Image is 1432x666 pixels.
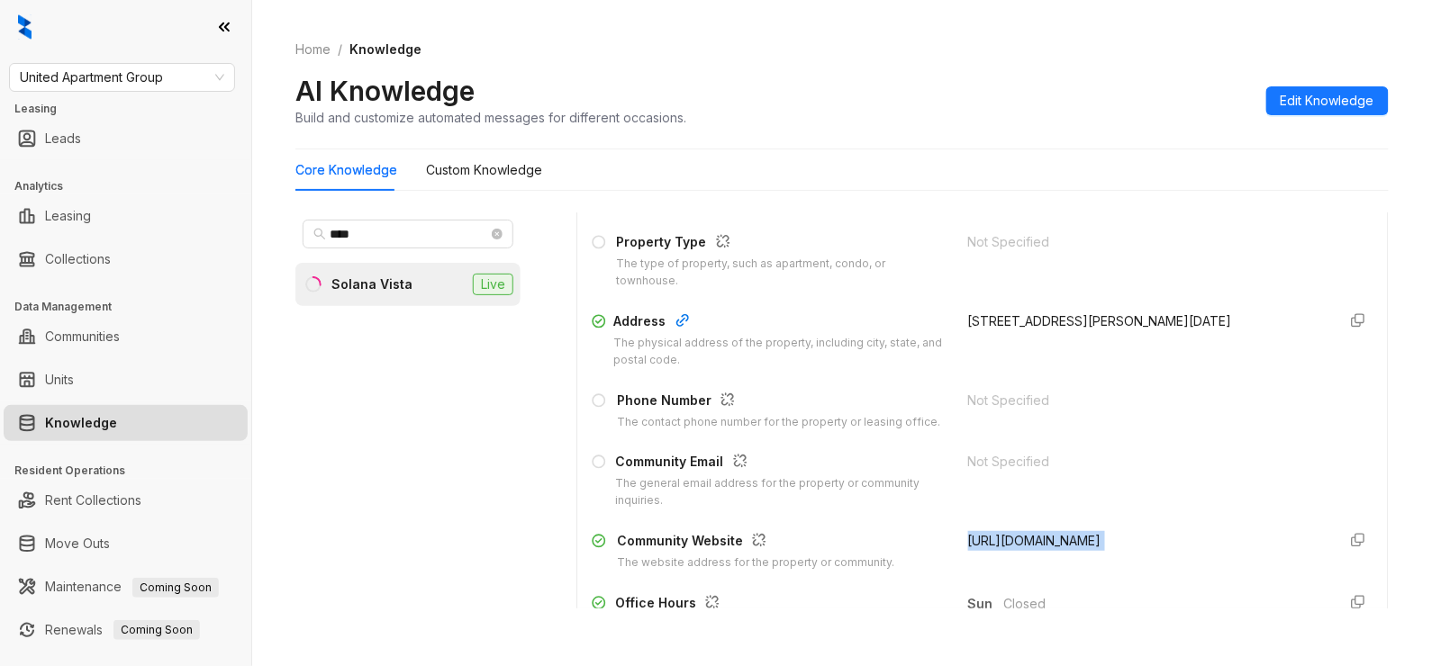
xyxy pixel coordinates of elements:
div: Phone Number [617,391,940,414]
div: Not Specified [968,232,1323,252]
li: Maintenance [4,569,248,605]
div: The physical address of the property, including city, state, and postal code. [614,335,947,369]
span: Closed [1004,594,1323,614]
div: The type of property, such as apartment, condo, or townhouse. [617,256,947,290]
div: Custom Knowledge [426,160,542,180]
a: Collections [45,241,111,277]
span: Knowledge [349,41,421,57]
li: Leasing [4,198,248,234]
li: Move Outs [4,526,248,562]
span: Coming Soon [132,578,219,598]
span: close-circle [492,229,503,239]
h3: Data Management [14,299,251,315]
span: Coming Soon [113,620,200,640]
div: Community Website [617,531,894,554]
h3: Leasing [14,101,251,117]
div: Community Email [616,452,947,475]
div: The contact phone number for the property or leasing office. [617,414,940,431]
span: Sun [968,594,1004,614]
h3: Analytics [14,178,251,194]
div: Build and customize automated messages for different occasions. [295,108,686,127]
span: Edit Knowledge [1281,91,1374,111]
span: [URL][DOMAIN_NAME] [968,533,1101,548]
div: Address [614,311,947,335]
a: Leasing [45,198,91,234]
h3: Resident Operations [14,463,251,479]
li: Collections [4,241,248,277]
span: United Apartment Group [20,64,224,91]
li: Communities [4,319,248,355]
li: Renewals [4,612,248,648]
li: Leads [4,121,248,157]
div: The general email address for the property or community inquiries. [616,475,947,509]
div: [STREET_ADDRESS][PERSON_NAME][DATE] [968,311,1323,331]
div: Not Specified [968,391,1323,410]
a: Rent Collections [45,482,141,518]
a: RenewalsComing Soon [45,612,200,648]
img: logo [18,14,32,40]
a: Knowledge [45,405,117,441]
div: Core Knowledge [295,160,397,180]
a: Move Outs [45,526,110,562]
span: search [313,228,326,240]
div: The website address for the property or community. [617,554,894,571]
li: Units [4,362,248,398]
li: Knowledge [4,405,248,441]
a: Home [292,40,334,59]
button: Edit Knowledge [1266,86,1389,115]
div: Solana Vista [331,274,412,294]
a: Units [45,362,74,398]
h2: AI Knowledge [295,74,475,108]
li: / [338,40,342,59]
li: Rent Collections [4,482,248,518]
div: Office Hours [615,593,947,616]
div: Not Specified [968,452,1323,472]
a: Communities [45,319,120,355]
a: Leads [45,121,81,157]
span: Live [473,274,513,295]
div: Property Type [617,232,947,256]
